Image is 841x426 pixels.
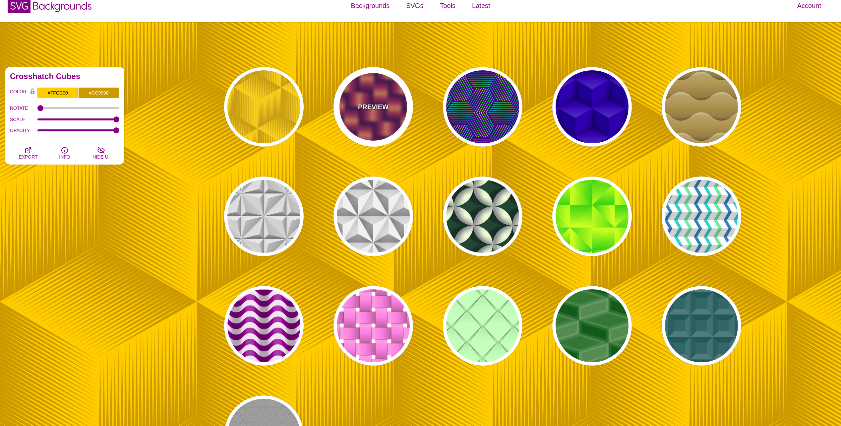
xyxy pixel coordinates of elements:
label: SCALE [10,115,37,124]
span: HIDE UI [92,154,109,160]
button: repeating grid pattern that has a raised frame [662,286,741,366]
button: glowing gradient diamond stone pattern [552,177,632,256]
button: wall covered by sticky notes in diamond pattern [443,286,522,366]
h2: Crosshatch Cubes [10,74,119,79]
span: EXPORT [19,154,37,160]
button: golden layer pattern of 3d plastic like material [662,67,741,147]
button: EXPORT [10,141,46,165]
button: alternating pyramid pattern [333,177,413,256]
label: ROTATE [10,104,37,112]
button: fancy golden cube pattern [224,67,304,147]
label: OPACITY [10,126,37,135]
button: pink wicker pattern [333,286,413,366]
button: blue-stacked-cube-pattern [552,67,632,147]
button: purple and white striped fabric 3d pattern [224,286,304,366]
button: repeating grid pattern that has a raised frame [552,286,632,366]
p: PREVIEW [358,102,389,112]
button: INFO [46,141,83,165]
button: PREVIEWred shiny ribbon woven into a pattern [333,67,413,147]
button: green and blue stripes in folded 3d pattern [662,177,741,256]
span: INFO [59,154,70,160]
button: Triangular 3d panels in a pattern [224,177,304,256]
button: football shaped spheres 3d pattern [443,177,522,256]
button: HIDE UI [83,141,119,165]
button: hexagram line 3d pattern [443,67,522,147]
button: Color Lock [28,87,37,97]
label: COLOR [10,87,28,99]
